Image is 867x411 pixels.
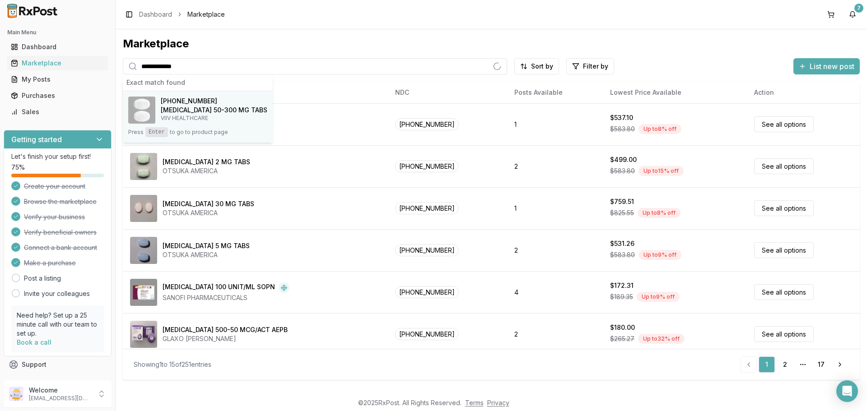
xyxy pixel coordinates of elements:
span: [PHONE_NUMBER] [395,118,459,130]
span: $583.80 [610,250,635,259]
th: Lowest Price Available [603,82,747,103]
div: SANOFI PHARMACEUTICALS [163,293,289,302]
button: Purchases [4,88,112,103]
img: Advair Diskus 500-50 MCG/ACT AEPB [130,321,157,348]
span: $583.80 [610,166,635,175]
td: 1 [507,187,603,229]
button: Support [4,356,112,373]
span: Create your account [24,182,85,191]
nav: breadcrumb [139,10,225,19]
span: Filter by [583,62,608,71]
img: Dovato 50-300 MG TABS [128,97,155,124]
td: 2 [507,229,603,271]
div: OTSUKA AMERICA [163,250,250,259]
p: VIIV HEALTHCARE [161,115,267,122]
img: Abilify 30 MG TABS [130,195,157,222]
div: $499.00 [610,155,637,164]
div: [MEDICAL_DATA] 30 MG TABS [163,199,254,208]
img: Admelog SoloStar 100 UNIT/ML SOPN [130,279,157,306]
div: Up to 9 % off [637,292,680,302]
a: Invite your colleagues [24,289,90,298]
div: GLAXO [PERSON_NAME] [163,334,288,343]
div: 7 [854,4,863,13]
span: to go to product page [170,129,228,136]
span: Sort by [531,62,553,71]
h2: Main Menu [7,29,108,36]
a: See all options [754,116,814,132]
div: $537.10 [610,113,633,122]
span: Press [128,129,144,136]
th: NDC [388,82,507,103]
p: Welcome [29,386,92,395]
a: Marketplace [7,55,108,71]
button: Feedback [4,373,112,389]
a: Go to next page [831,356,849,373]
span: Verify your business [24,212,85,222]
button: Dovato 50-300 MG TABS[PHONE_NUMBER][MEDICAL_DATA] 50-300 MG TABSVIIV HEALTHCAREPressEnterto go to... [123,91,273,143]
div: $180.00 [610,323,635,332]
a: Terms [465,399,484,406]
span: Verify beneficial owners [24,228,97,237]
nav: pagination [741,356,849,373]
span: Make a purchase [24,259,76,268]
div: Up to 32 % off [638,334,685,344]
p: [EMAIL_ADDRESS][DOMAIN_NAME] [29,395,92,402]
div: Up to 8 % off [639,124,681,134]
a: Privacy [487,399,509,406]
img: RxPost Logo [4,4,61,18]
td: 4 [507,271,603,313]
img: Abilify 5 MG TABS [130,237,157,264]
div: Exact match found [123,74,273,91]
div: Open Intercom Messenger [836,380,858,402]
a: See all options [754,284,814,300]
a: Dashboard [7,39,108,55]
a: See all options [754,242,814,258]
div: My Posts [11,75,104,84]
span: $583.80 [610,125,635,134]
div: OTSUKA AMERICA [163,166,250,175]
button: Marketplace [4,56,112,70]
span: $189.35 [610,292,633,301]
a: 2 [777,356,793,373]
div: Up to 9 % off [639,250,681,260]
span: Browse the marketplace [24,197,97,206]
div: $759.51 [610,197,634,206]
span: [PHONE_NUMBER] [161,97,217,106]
span: List new post [810,61,854,72]
td: 1 [507,103,603,145]
div: Marketplace [123,37,860,51]
a: See all options [754,326,814,342]
h3: Getting started [11,134,62,145]
a: 1 [759,356,775,373]
td: 2 [507,313,603,355]
div: Purchases [11,91,104,100]
div: [MEDICAL_DATA] 500-50 MCG/ACT AEPB [163,325,288,334]
span: 75 % [11,163,25,172]
a: List new post [793,63,860,72]
a: See all options [754,200,814,216]
div: $172.31 [610,281,634,290]
kbd: Enter [145,127,168,137]
span: [PHONE_NUMBER] [395,244,459,256]
a: Dashboard [139,10,172,19]
button: 7 [845,7,860,22]
button: Sales [4,105,112,119]
td: 2 [507,145,603,187]
p: Let's finish your setup first! [11,152,104,161]
div: Up to 8 % off [638,208,681,218]
span: Connect a bank account [24,243,97,252]
span: [PHONE_NUMBER] [395,202,459,214]
a: Sales [7,104,108,120]
p: Need help? Set up a 25 minute call with our team to set up. [17,311,98,338]
div: Showing 1 to 15 of 251 entries [134,360,211,369]
div: OTSUKA AMERICA [163,208,254,217]
div: Up to 15 % off [639,166,684,176]
button: List new post [793,58,860,74]
span: Feedback [22,376,52,385]
img: User avatar [9,387,23,401]
a: 17 [813,356,829,373]
th: Posts Available [507,82,603,103]
span: Marketplace [187,10,225,19]
button: My Posts [4,72,112,87]
a: Book a call [17,338,51,346]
